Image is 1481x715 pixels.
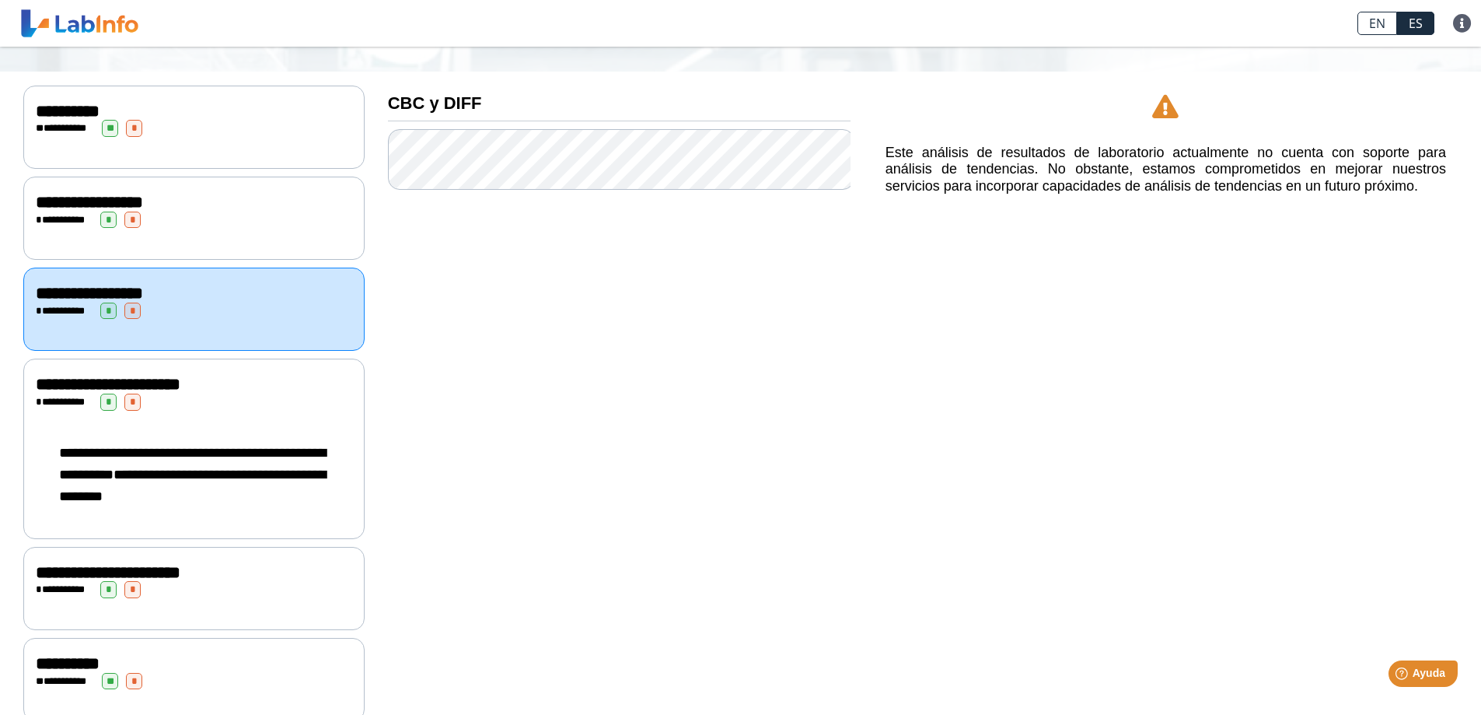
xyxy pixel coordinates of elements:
font: CBC y DIFF [388,93,482,113]
font: EN [1369,15,1385,32]
font: Este análisis de resultados de laboratorio actualmente no cuenta con soporte para análisis de ten... [885,145,1446,194]
iframe: Lanzador de widgets de ayuda [1343,654,1464,698]
font: ES [1409,15,1423,32]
